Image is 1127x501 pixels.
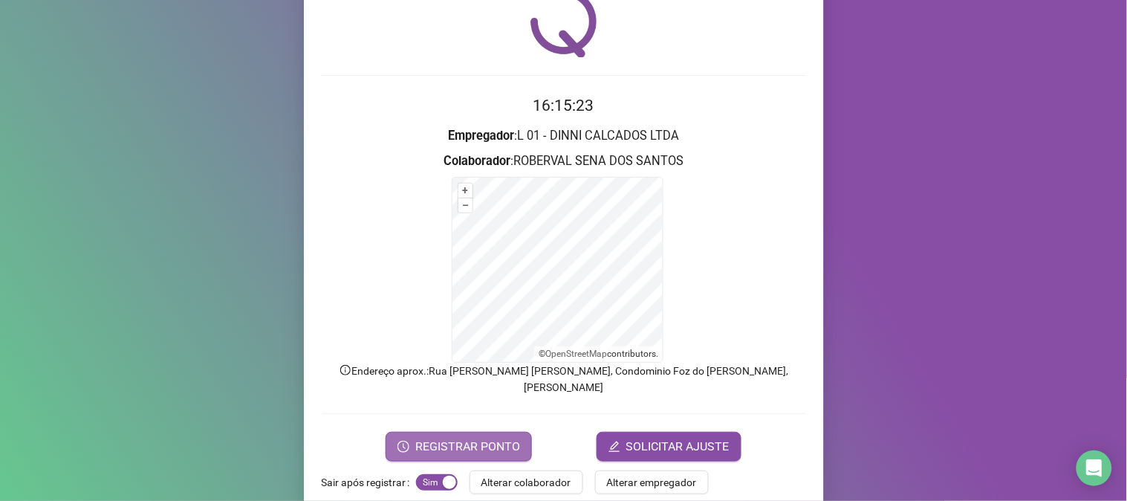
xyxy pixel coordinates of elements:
p: Endereço aprox. : Rua [PERSON_NAME] [PERSON_NAME], Condominio Foz do [PERSON_NAME], [PERSON_NAME] [322,363,806,395]
button: – [458,198,472,213]
button: Alterar colaborador [470,471,583,494]
span: Alterar empregador [607,474,697,491]
div: Open Intercom Messenger [1076,450,1112,486]
h3: : ROBERVAL SENA DOS SANTOS [322,152,806,171]
button: Alterar empregador [595,471,709,494]
a: OpenStreetMap [545,349,607,359]
span: SOLICITAR AJUSTE [626,438,730,456]
span: REGISTRAR PONTO [415,438,520,456]
span: clock-circle [397,441,409,453]
strong: Empregador [448,129,514,143]
button: REGISTRAR PONTO [386,432,532,462]
h3: : L 01 - DINNI CALCADOS LTDA [322,126,806,146]
li: © contributors. [539,349,658,359]
button: editSOLICITAR AJUSTE [597,432,741,462]
button: + [458,184,472,198]
span: edit [608,441,620,453]
span: info-circle [339,363,352,377]
time: 16:15:23 [533,97,594,114]
span: Alterar colaborador [481,474,571,491]
strong: Colaborador [444,154,510,168]
label: Sair após registrar [322,471,416,494]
